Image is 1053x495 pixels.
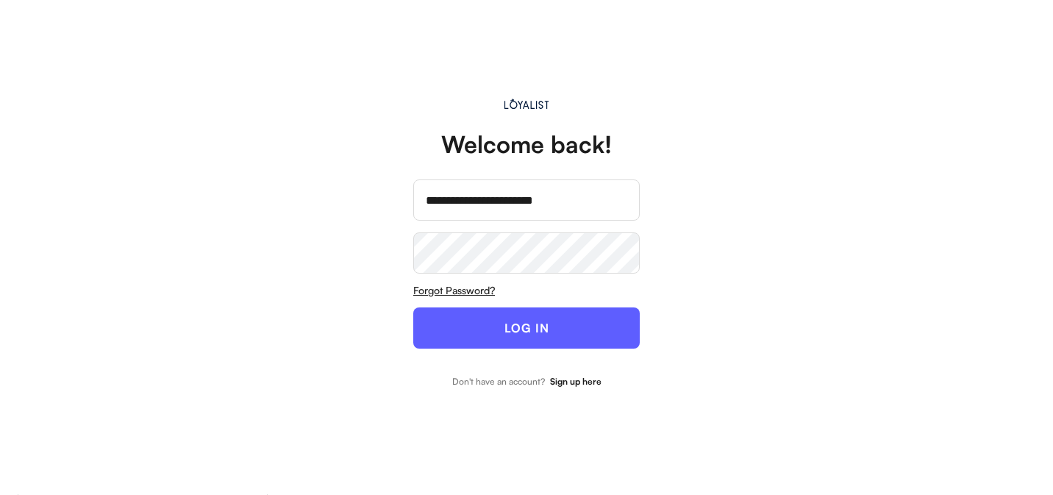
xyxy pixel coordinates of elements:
[413,284,495,296] u: Forgot Password?
[452,377,545,386] div: Don't have an account?
[550,376,602,387] strong: Sign up here
[413,307,640,349] button: LOG IN
[441,132,612,156] div: Welcome back!
[501,99,552,109] img: Main.svg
